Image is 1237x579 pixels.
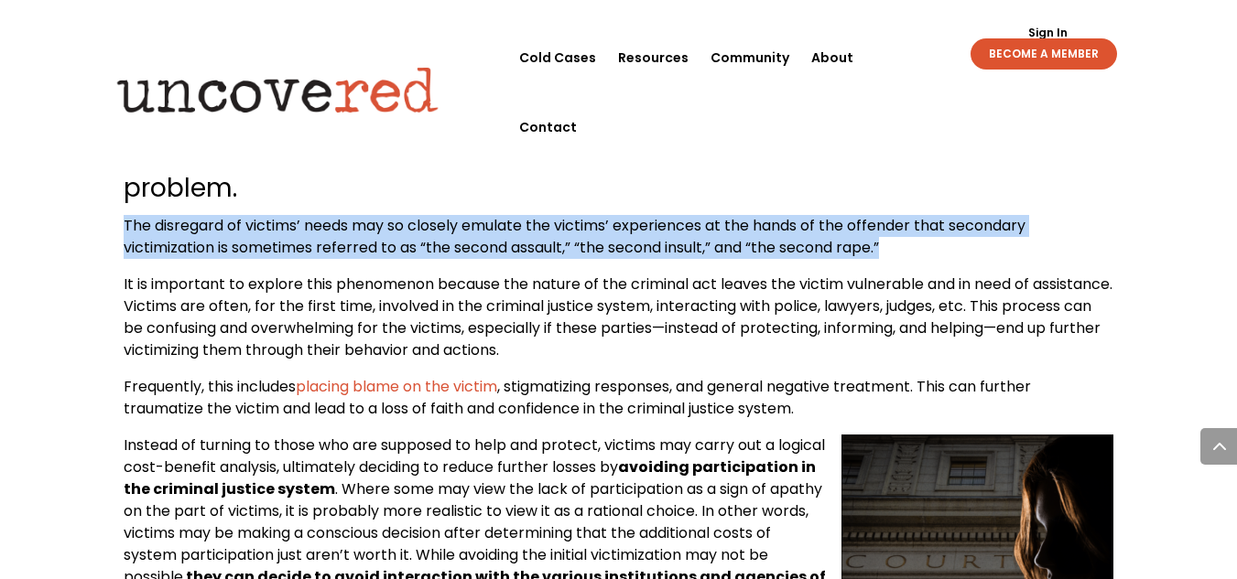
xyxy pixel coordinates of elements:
a: Cold Cases [519,23,596,92]
a: Contact [519,92,577,162]
span: The disregard of victims’ needs may so closely emulate the victims’ experiences at the hands of t... [124,215,1025,258]
span: It is important to explore this phenomenon because the nature of the criminal act leaves the vict... [124,273,1112,360]
a: About [811,23,853,92]
span: , stigmatizing responses, and general negative treatment. This can further traumatize the victim ... [124,376,1031,419]
img: Uncovered logo [102,54,454,125]
a: Resources [618,23,689,92]
span: Frequently, this includes [124,376,296,397]
a: BECOME A MEMBER [971,38,1117,70]
strong: avoiding participation in the criminal justice system [124,456,816,499]
a: placing blame on the victim [296,376,497,397]
a: Community [711,23,789,92]
a: Sign In [1018,27,1078,38]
